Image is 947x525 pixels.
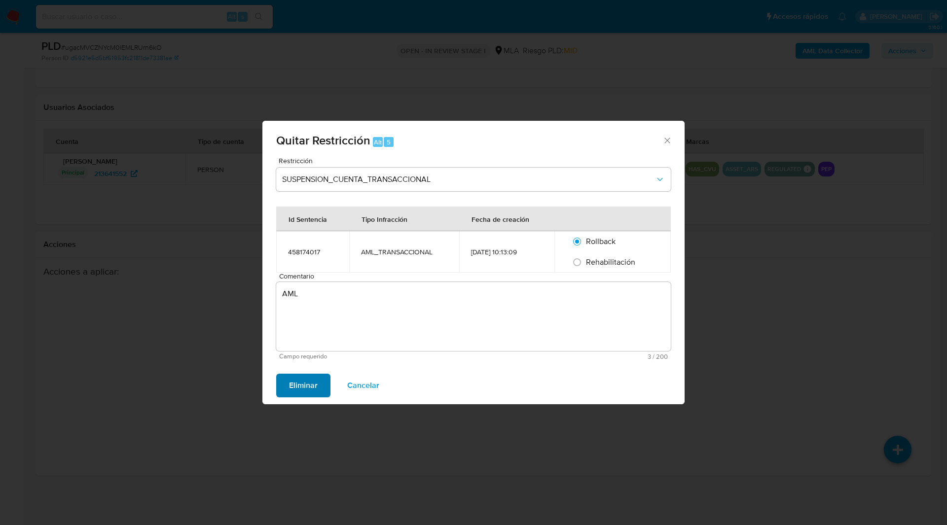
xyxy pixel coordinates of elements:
button: Eliminar [276,374,330,397]
button: Restriction [276,168,671,191]
button: Cerrar ventana [662,136,671,144]
span: Cancelar [347,375,379,396]
span: Eliminar [289,375,318,396]
div: Tipo Infracción [350,207,419,231]
span: Quitar Restricción [276,132,370,149]
span: 5 [387,138,391,147]
div: AML_TRANSACCIONAL [361,247,447,256]
span: Restricción [279,157,673,164]
div: Id Sentencia [277,207,339,231]
span: Campo requerido [279,353,473,360]
button: Cancelar [334,374,392,397]
div: [DATE] 10:13:09 [471,247,543,256]
span: Rehabilitación [586,256,635,268]
span: Máximo 200 caracteres [473,353,668,360]
span: Rollback [586,236,616,247]
span: SUSPENSION_CUENTA_TRANSACCIONAL [282,175,655,184]
span: Comentario [279,273,674,280]
span: Alt [374,138,382,147]
div: 458174017 [288,247,337,256]
textarea: AML [276,282,671,351]
div: Fecha de creación [460,207,541,231]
